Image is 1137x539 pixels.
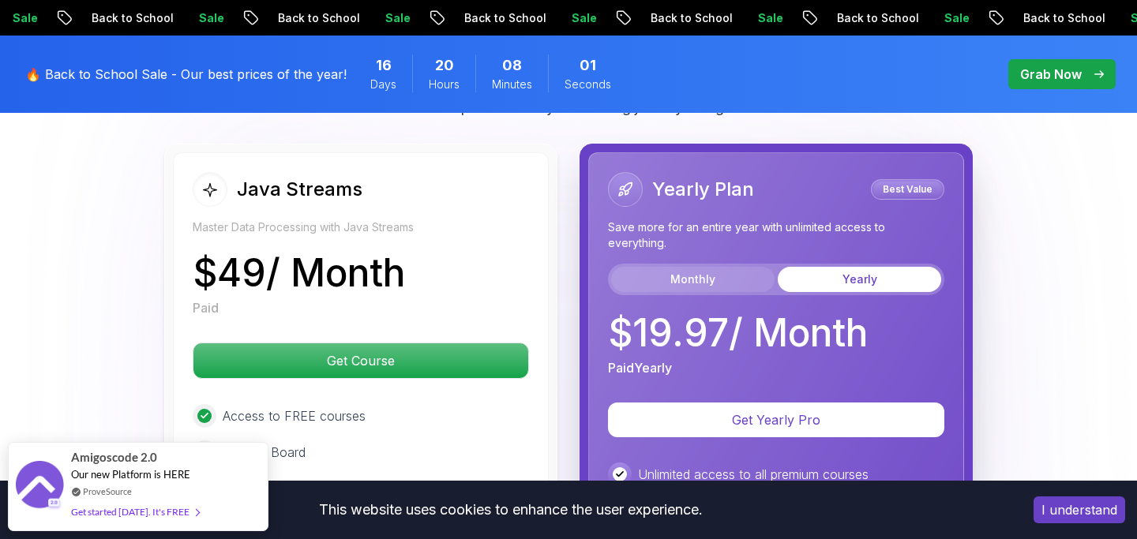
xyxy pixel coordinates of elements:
button: Accept cookies [1034,496,1125,523]
p: Back to School [705,10,812,26]
p: Back to School [332,10,440,26]
p: Sale [999,10,1049,26]
span: Amigoscode 2.0 [71,448,157,466]
button: Monthly [611,267,775,292]
p: $ 49 / Month [193,254,405,292]
p: Access to FREE courses [223,406,366,425]
p: Sale [253,10,304,26]
p: Grab Now [1020,65,1082,84]
p: Back to School [146,10,253,26]
span: Days [370,77,396,92]
span: Our new Platform is HERE [71,468,190,481]
button: Get Yearly Pro [608,402,944,437]
a: Get Yearly Pro [608,412,944,428]
p: Sale [440,10,490,26]
button: Get Course [193,342,529,379]
img: provesource social proof notification image [16,461,63,512]
span: Hours [429,77,460,92]
span: Seconds [565,77,611,92]
p: Paid Yearly [608,358,672,377]
p: Sale [626,10,677,26]
h2: Yearly Plan [652,177,754,202]
p: Save more for an entire year with unlimited access to everything. [608,219,944,251]
p: Sale [67,10,118,26]
a: Get Course [193,353,529,369]
p: Master Data Processing with Java Streams [193,219,529,235]
p: Unlimited access to all premium courses [638,465,869,484]
h2: Java Streams [237,177,362,202]
p: Get Course [193,343,528,378]
p: Back to School [891,10,999,26]
button: Yearly [778,267,941,292]
span: 8 Minutes [502,54,522,77]
a: ProveSource [83,485,132,498]
div: Get started [DATE]. It's FREE [71,503,199,521]
p: Best Value [873,182,942,197]
span: 1 Seconds [580,54,596,77]
p: 🔥 Back to School Sale - Our best prices of the year! [25,65,347,84]
p: $ 19.97 / Month [608,314,868,352]
p: Paid [193,298,219,317]
p: Back to School [519,10,626,26]
p: Sale [812,10,863,26]
span: Minutes [492,77,532,92]
div: This website uses cookies to enhance the user experience. [12,492,1010,527]
span: 16 Days [376,54,392,77]
span: 20 Hours [435,54,454,77]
